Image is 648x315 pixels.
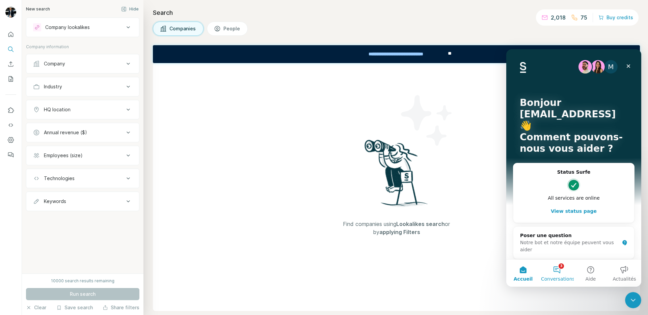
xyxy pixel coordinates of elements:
[103,304,139,311] button: Share filters
[26,56,139,72] button: Company
[44,198,66,205] div: Keywords
[598,13,633,22] button: Buy credits
[26,147,139,164] button: Employees (size)
[45,24,90,31] div: Company lookalikes
[26,6,50,12] div: New search
[116,4,143,14] button: Hide
[396,221,445,227] span: Lookalikes search
[44,175,75,182] div: Technologies
[153,45,640,63] iframe: Banner
[5,43,16,55] button: Search
[336,220,457,236] span: Find companies using or by
[44,106,71,113] div: HQ location
[551,13,566,22] p: 2,018
[44,60,65,67] div: Company
[51,278,114,284] div: 10000 search results remaining
[56,304,93,311] button: Save search
[5,149,16,161] button: Feedback
[361,138,432,213] img: Surfe Illustration - Woman searching with binoculars
[625,292,641,308] iframe: Intercom live chat
[5,58,16,70] button: Enrich CSV
[5,7,16,18] img: Avatar
[5,134,16,146] button: Dashboard
[26,44,139,50] p: Company information
[26,304,46,311] button: Clear
[5,119,16,131] button: Use Surfe API
[26,19,139,35] button: Company lookalikes
[397,90,457,151] img: Surfe Illustration - Stars
[169,25,196,32] span: Companies
[44,83,62,90] div: Industry
[580,13,587,22] p: 75
[26,124,139,141] button: Annual revenue ($)
[506,49,641,287] iframe: Intercom live chat
[26,79,139,95] button: Industry
[223,25,241,32] span: People
[5,73,16,85] button: My lists
[5,28,16,40] button: Quick start
[26,102,139,118] button: HQ location
[379,229,420,235] span: applying Filters
[44,152,83,159] div: Employees (size)
[26,170,139,187] button: Technologies
[44,129,87,136] div: Annual revenue ($)
[153,8,640,18] h4: Search
[5,104,16,116] button: Use Surfe on LinkedIn
[26,193,139,209] button: Keywords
